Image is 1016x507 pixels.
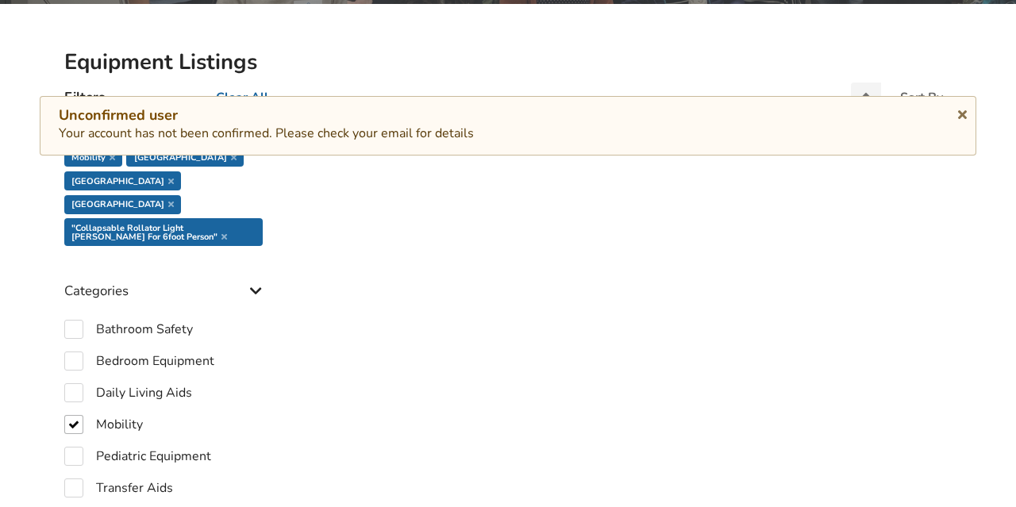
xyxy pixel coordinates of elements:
h2: Equipment Listings [64,48,952,76]
div: [GEOGRAPHIC_DATA] [64,171,181,190]
label: Transfer Aids [64,478,173,497]
label: Pediatric Equipment [64,447,211,466]
div: [GEOGRAPHIC_DATA] [126,148,243,167]
div: [GEOGRAPHIC_DATA] [64,195,181,214]
label: Mobility [64,415,143,434]
div: "Collapsable Rollator Light [PERSON_NAME] for 6foot person" [64,218,263,246]
div: Categories [64,251,267,307]
label: Bathroom Safety [64,320,193,339]
label: Bedroom Equipment [64,351,214,371]
div: Mobility [64,148,122,167]
label: Daily Living Aids [64,383,192,402]
div: Your account has not been confirmed. Please check your email for details [59,106,957,143]
div: Unconfirmed user [59,106,957,125]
